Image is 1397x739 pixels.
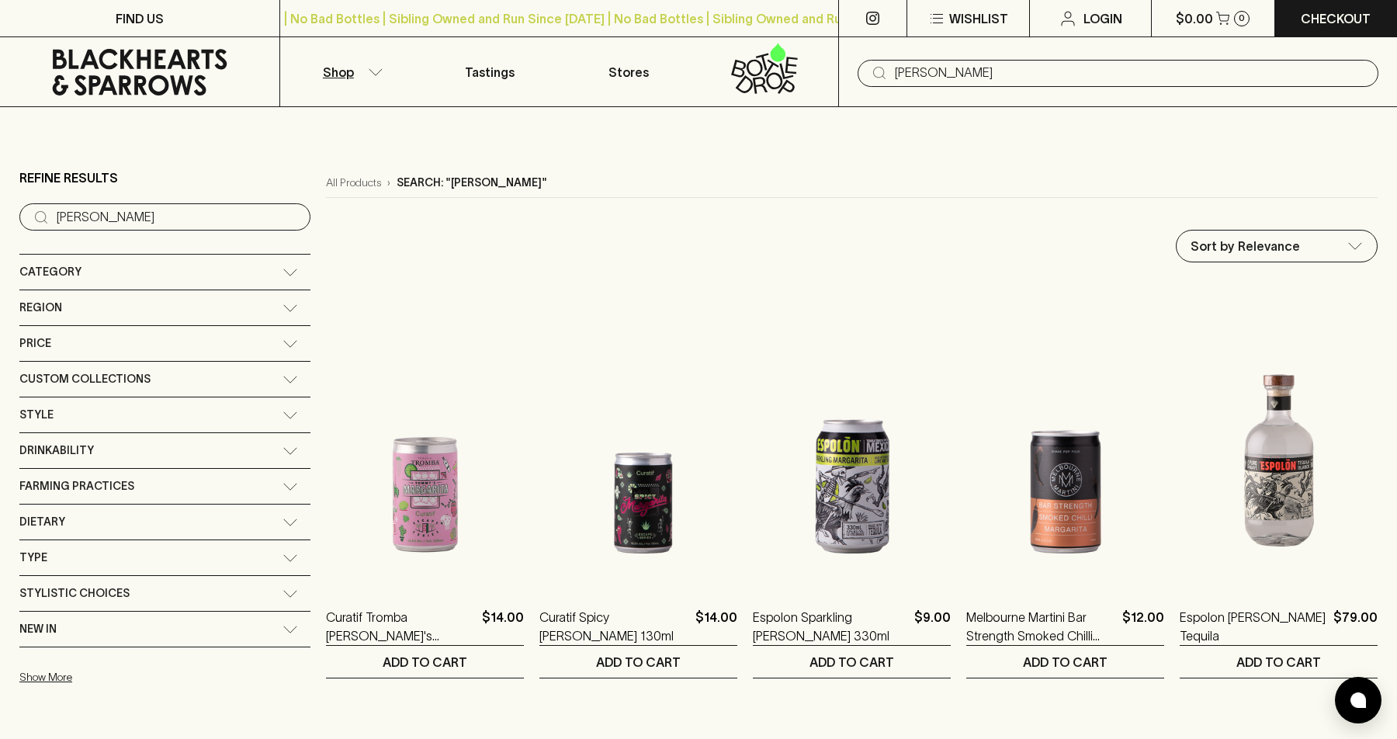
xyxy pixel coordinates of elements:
p: › [387,175,390,191]
span: Custom Collections [19,369,151,389]
span: Type [19,548,47,567]
a: All Products [326,175,381,191]
input: Try "Pinot noir" [895,61,1366,85]
p: $79.00 [1333,608,1378,645]
a: Tastings [420,37,560,106]
div: Farming Practices [19,469,310,504]
button: Show More [19,661,223,693]
p: 0 [1239,14,1245,23]
a: Curatif Tromba [PERSON_NAME]'s [PERSON_NAME] Canned Cocktail [326,608,476,645]
span: Style [19,405,54,425]
p: Refine Results [19,168,118,187]
p: $9.00 [914,608,951,645]
p: Sort by Relevance [1191,237,1300,255]
p: Login [1083,9,1122,28]
p: Wishlist [949,9,1008,28]
span: Farming Practices [19,477,134,496]
p: FIND US [116,9,164,28]
p: ADD TO CART [1023,653,1108,671]
div: Stylistic Choices [19,576,310,611]
div: Category [19,255,310,290]
span: Price [19,334,51,353]
div: Price [19,326,310,361]
button: ADD TO CART [326,646,524,678]
span: Stylistic Choices [19,584,130,603]
p: ADD TO CART [809,653,894,671]
span: Region [19,298,62,317]
span: Dietary [19,512,65,532]
p: Stores [608,63,649,82]
button: ADD TO CART [753,646,951,678]
p: $12.00 [1122,608,1164,645]
button: Shop [280,37,420,106]
p: $14.00 [482,608,524,645]
button: ADD TO CART [1180,646,1378,678]
div: Region [19,290,310,325]
a: Stores [560,37,699,106]
div: Custom Collections [19,362,310,397]
img: Curatif Spicy Margarita 130ml [539,313,737,585]
img: Espolon Sparkling Margarita 330ml [753,313,951,585]
div: Sort by Relevance [1177,231,1377,262]
img: Curatif Tromba Tommy's Margarita Canned Cocktail [326,313,524,585]
a: Espolon Sparkling [PERSON_NAME] 330ml [753,608,908,645]
p: ADD TO CART [596,653,681,671]
div: Drinkability [19,433,310,468]
div: Style [19,397,310,432]
p: Tastings [465,63,515,82]
input: Try “Pinot noir” [57,205,298,230]
a: Espolon [PERSON_NAME] Tequila [1180,608,1327,645]
div: New In [19,612,310,647]
a: Melbourne Martini Bar Strength Smoked Chilli [PERSON_NAME] [966,608,1116,645]
span: Drinkability [19,441,94,460]
img: Melbourne Martini Bar Strength Smoked Chilli Margarita [966,313,1164,585]
img: bubble-icon [1350,692,1366,708]
button: ADD TO CART [966,646,1164,678]
span: Category [19,262,81,282]
button: ADD TO CART [539,646,737,678]
p: $0.00 [1176,9,1213,28]
p: ADD TO CART [383,653,467,671]
p: Search: "[PERSON_NAME]" [397,175,547,191]
p: $14.00 [695,608,737,645]
p: Checkout [1301,9,1371,28]
img: Espolon Blanco Tequila [1180,313,1378,585]
div: Type [19,540,310,575]
p: ADD TO CART [1236,653,1321,671]
div: Dietary [19,505,310,540]
a: Curatif Spicy [PERSON_NAME] 130ml [539,608,689,645]
span: New In [19,619,57,639]
p: Shop [323,63,354,82]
